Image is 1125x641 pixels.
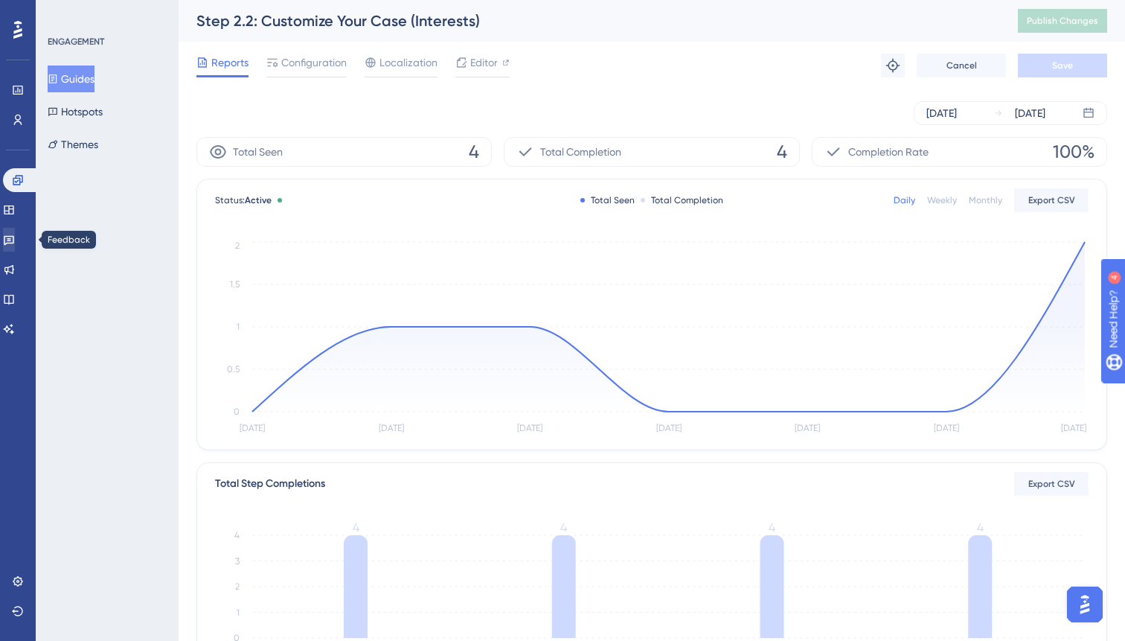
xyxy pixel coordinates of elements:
[517,423,542,433] tspan: [DATE]
[379,54,437,71] span: Localization
[281,54,347,71] span: Configuration
[926,104,957,122] div: [DATE]
[215,475,325,493] div: Total Step Completions
[969,194,1002,206] div: Monthly
[245,195,272,205] span: Active
[237,322,240,332] tspan: 1
[1053,140,1094,164] span: 100%
[1028,194,1075,206] span: Export CSV
[235,556,240,567] tspan: 3
[1018,9,1107,33] button: Publish Changes
[1061,423,1086,433] tspan: [DATE]
[237,607,240,618] tspan: 1
[234,530,240,540] tspan: 4
[379,423,404,433] tspan: [DATE]
[227,364,240,374] tspan: 0.5
[848,143,929,161] span: Completion Rate
[215,194,272,206] span: Status:
[235,581,240,592] tspan: 2
[656,423,682,433] tspan: [DATE]
[353,520,359,535] tspan: 4
[560,520,567,535] tspan: 4
[48,36,104,48] div: ENGAGEMENT
[469,140,479,164] span: 4
[917,54,1006,77] button: Cancel
[196,10,981,31] div: Step 2.2: Customize Your Case (Interests)
[1028,478,1075,490] span: Export CSV
[927,194,957,206] div: Weekly
[1018,54,1107,77] button: Save
[470,54,498,71] span: Editor
[234,406,240,417] tspan: 0
[1062,582,1107,627] iframe: UserGuiding AI Assistant Launcher
[977,520,984,535] tspan: 4
[1014,188,1089,212] button: Export CSV
[48,66,94,92] button: Guides
[946,60,977,71] span: Cancel
[211,54,249,71] span: Reports
[235,240,240,251] tspan: 2
[641,194,723,206] div: Total Completion
[894,194,915,206] div: Daily
[230,279,240,290] tspan: 1.5
[777,140,787,164] span: 4
[1014,472,1089,496] button: Export CSV
[1052,60,1073,71] span: Save
[240,423,265,433] tspan: [DATE]
[48,131,98,158] button: Themes
[580,194,635,206] div: Total Seen
[934,423,959,433] tspan: [DATE]
[769,520,775,535] tspan: 4
[540,143,621,161] span: Total Completion
[48,98,103,125] button: Hotspots
[1027,15,1098,27] span: Publish Changes
[233,143,283,161] span: Total Seen
[1015,104,1045,122] div: [DATE]
[795,423,820,433] tspan: [DATE]
[103,7,108,19] div: 4
[35,4,93,22] span: Need Help?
